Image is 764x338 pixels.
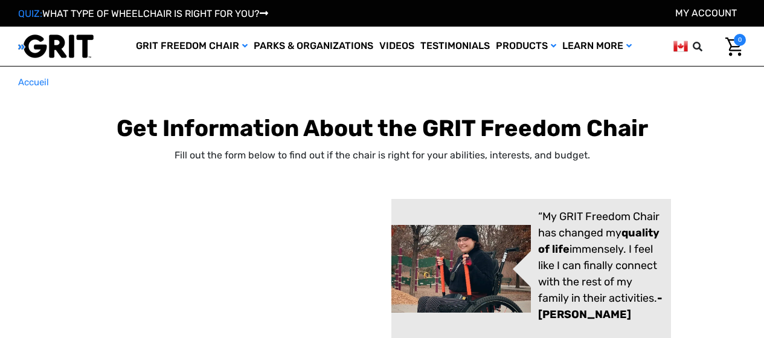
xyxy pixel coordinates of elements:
span: Accueil [18,77,49,88]
a: Learn More [559,27,635,66]
p: Fill out the form below to find out if the chair is right for your abilities, interests, and budget. [94,148,671,163]
a: Parks & Organizations [251,27,376,66]
a: Testimonials [417,27,493,66]
span: 0 [734,34,746,46]
a: QUIZ:WHAT TYPE OF WHEELCHAIR IS RIGHT FOR YOU? [18,8,268,19]
img: GRIT All-Terrain Wheelchair and Mobility Equipment [18,34,94,59]
a: Videos [376,27,417,66]
span: QUIZ: [18,8,42,19]
img: Cart [725,37,743,56]
b: Get Information About the GRIT Freedom Chair [117,114,648,142]
a: Accueil [18,76,49,89]
a: Compte [675,7,737,19]
nav: Breadcrumb [18,76,746,89]
a: GRIT Freedom Chair [133,27,251,66]
input: Search [698,34,716,59]
a: Products [493,27,559,66]
img: ca.png [673,39,688,54]
a: Panier avec 0 article [716,34,746,59]
span: “My GRIT Freedom Chair has changed my immensely. I feel like I can finally connect with the rest ... [538,210,660,305]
